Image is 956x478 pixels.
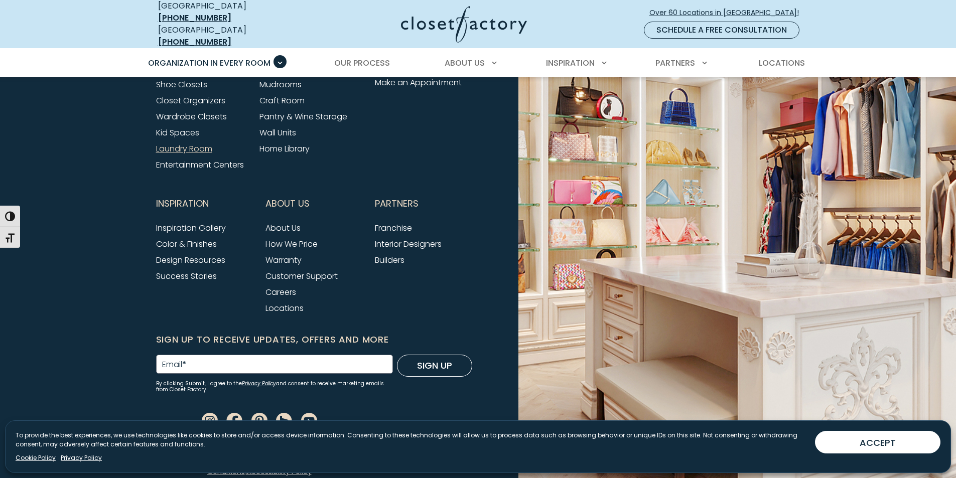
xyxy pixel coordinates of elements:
[207,453,323,476] a: Terms & Conditions
[759,57,805,69] span: Locations
[265,270,338,282] a: Customer Support
[375,191,472,216] button: Footer Subnav Button - Partners
[16,453,56,462] a: Cookie Policy
[649,4,807,22] a: Over 60 Locations in [GEOGRAPHIC_DATA]!
[226,414,242,426] a: Facebook
[265,286,296,298] a: Careers
[156,191,209,216] span: Inspiration
[265,191,363,216] button: Footer Subnav Button - About Us
[276,414,292,426] a: Houzz
[259,111,347,122] a: Pantry & Wine Storage
[815,431,940,453] button: ACCEPT
[141,49,815,77] nav: Primary Menu
[301,414,317,426] a: Youtube
[259,95,305,106] a: Craft Room
[156,127,199,138] a: Kid Spaces
[158,12,231,24] a: [PHONE_NUMBER]
[156,143,212,154] a: Laundry Room
[259,79,302,90] a: Mudrooms
[265,191,310,216] span: About Us
[546,57,595,69] span: Inspiration
[156,254,225,266] a: Design Resources
[251,414,267,426] a: Pinterest
[265,254,302,266] a: Warranty
[265,222,301,234] a: About Us
[156,191,253,216] button: Footer Subnav Button - Inspiration
[401,6,527,43] img: Closet Factory Logo
[148,57,270,69] span: Organization in Every Room
[242,380,276,387] a: Privacy Policy
[156,333,472,347] h6: Sign Up to Receive Updates, Offers and More
[265,238,318,250] a: How We Price
[259,143,310,154] a: Home Library
[158,36,231,48] a: [PHONE_NUMBER]
[375,191,419,216] span: Partners
[156,111,227,122] a: Wardrobe Closets
[156,95,225,106] a: Closet Organizers
[375,222,412,234] a: Franchise
[61,453,102,462] a: Privacy Policy
[156,238,217,250] a: Color & Finishes
[156,270,217,282] a: Success Stories
[655,57,695,69] span: Partners
[644,22,799,39] a: Schedule a Free Consultation
[445,57,485,69] span: About Us
[247,466,312,476] a: Accessibility Policy
[156,79,207,90] a: Shoe Closets
[375,238,442,250] a: Interior Designers
[259,127,296,138] a: Wall Units
[375,254,404,266] a: Builders
[649,8,807,18] span: Over 60 Locations in [GEOGRAPHIC_DATA]!
[334,57,390,69] span: Our Process
[162,361,186,369] label: Email
[156,159,244,171] a: Entertainment Centers
[156,381,393,393] small: By clicking Submit, I agree to the and consent to receive marketing emails from Closet Factory.
[265,302,304,314] a: Locations
[202,414,218,426] a: Instagram
[397,355,472,377] button: Sign Up
[156,222,226,234] a: Inspiration Gallery
[16,431,807,449] p: To provide the best experiences, we use technologies like cookies to store and/or access device i...
[375,77,462,88] a: Make an Appointment
[158,24,304,48] div: [GEOGRAPHIC_DATA]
